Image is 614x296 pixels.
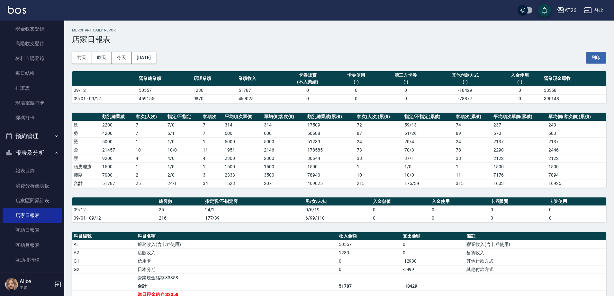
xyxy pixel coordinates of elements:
[430,214,489,222] td: 0
[403,129,454,137] td: 61 / 26
[3,223,62,238] a: 互助日報表
[237,71,282,86] th: 業績收入
[223,129,262,137] td: 600
[306,171,355,179] td: 78940
[499,79,541,85] div: (-)
[203,205,304,214] td: 24/1
[334,94,379,103] td: 0
[136,265,337,274] td: 日本分期
[201,129,223,137] td: 7
[72,154,101,162] td: 護
[435,79,495,85] div: (-)
[454,162,492,171] td: 1
[201,179,223,187] td: 34
[465,232,606,240] th: 備註
[454,129,492,137] td: 89
[72,121,101,129] td: 洗
[223,162,262,171] td: 1500
[454,146,492,154] td: 78
[72,113,606,188] table: a dense table
[304,214,371,222] td: 6/99/110
[401,265,465,274] td: -5499
[72,52,92,64] button: 前天
[492,129,547,137] td: 570
[72,94,137,103] td: 09/01 - 09/12
[304,197,371,206] th: 男/女/未知
[72,257,136,265] td: G1
[304,205,371,214] td: 0/6/19
[306,113,355,121] th: 類別總業績(累積)
[3,144,62,161] button: 報表及分析
[380,72,432,79] div: 第三方卡券
[3,81,62,96] a: 排班表
[403,137,454,146] td: 20 / 4
[454,154,492,162] td: 38
[136,274,337,282] td: 營業現金結存:33358
[547,113,606,121] th: 單均價(客次價)(累積)
[403,146,454,154] td: 70 / 3
[284,72,332,79] div: 卡券販賣
[355,162,403,171] td: 1
[489,205,548,214] td: 0
[72,162,101,171] td: 頭皮理療
[401,257,465,265] td: -12930
[262,179,306,187] td: 2071
[3,163,62,178] a: 報表目錄
[355,146,403,154] td: 73
[499,72,541,79] div: 入金使用
[262,129,306,137] td: 600
[134,162,166,171] td: 1
[72,197,606,222] table: a dense table
[3,193,62,208] a: 店家區間累計表
[564,6,576,14] div: AT26
[166,146,202,154] td: 10 / 0
[203,197,304,206] th: 指定客/不指定客
[542,71,606,86] th: 營業現金應收
[337,248,401,257] td: 1230
[454,137,492,146] td: 24
[262,154,306,162] td: 2300
[492,154,547,162] td: 2122
[492,146,547,154] td: 2290
[492,137,547,146] td: 2137
[306,121,355,129] td: 17509
[337,282,401,290] td: 51787
[586,52,606,64] button: 列印
[101,162,134,171] td: 1500
[166,113,202,121] th: 指定/不指定
[337,257,401,265] td: 0
[101,121,134,129] td: 2200
[192,71,237,86] th: 店販業績
[223,154,262,162] td: 2300
[72,179,101,187] td: 合計
[547,121,606,129] td: 243
[101,171,134,179] td: 7000
[465,240,606,248] td: 營業收入(含卡券使用)
[403,121,454,129] td: 59 / 13
[3,51,62,66] a: 材料自購登錄
[547,171,606,179] td: 7894
[435,72,495,79] div: 其他付款方式
[371,214,430,222] td: 0
[3,267,62,282] a: 互助點數明細
[3,128,62,144] button: 預約管理
[134,179,166,187] td: 25
[101,146,134,154] td: 21457
[547,214,606,222] td: 0
[547,129,606,137] td: 583
[72,248,136,257] td: A2
[465,248,606,257] td: 售貨收入
[542,94,606,103] td: 390148
[355,121,403,129] td: 72
[166,154,202,162] td: 4 / 0
[3,178,62,193] a: 消費分析儀表板
[72,171,101,179] td: 接髮
[72,146,101,154] td: 染
[454,121,492,129] td: 74
[547,205,606,214] td: 0
[282,86,334,94] td: 0
[380,79,432,85] div: (-)
[166,129,202,137] td: 6 / 1
[492,121,547,129] td: 237
[223,121,262,129] td: 314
